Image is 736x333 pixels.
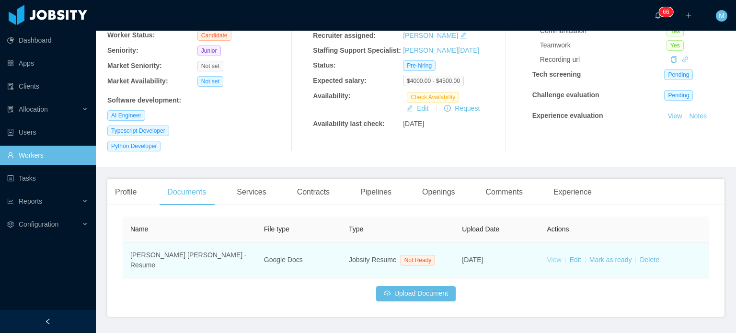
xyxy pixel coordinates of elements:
i: icon: plus [685,12,692,19]
p: 6 [666,7,669,17]
span: Not Ready [401,255,436,265]
b: Market Seniority: [107,62,162,69]
button: icon: editEdit [402,103,432,114]
b: Staffing Support Specialist: [313,46,401,54]
a: Edit [570,256,581,264]
span: Upload Date [462,225,499,233]
button: Notes [685,133,711,144]
b: Market Availability: [107,77,168,85]
span: Actions [547,225,569,233]
button: icon: exclamation-circleRequest [440,103,483,114]
a: View [664,112,685,120]
span: Jobsity Resume [349,256,397,264]
button: icon: cloud-uploadUpload Document [376,286,456,301]
b: Availability last check: [313,120,385,127]
div: Openings [414,179,463,206]
div: Services [229,179,274,206]
a: [PERSON_NAME][DATE] [403,46,479,54]
i: icon: setting [7,221,14,228]
i: icon: solution [7,106,14,113]
span: AI Engineer [107,110,145,121]
strong: Tech screening [532,70,581,78]
span: Junior [197,46,221,56]
div: Contracts [289,179,337,206]
span: File type [264,225,289,233]
b: Software development : [107,96,181,104]
b: Status: [313,61,335,69]
i: icon: edit [460,32,467,39]
a: icon: auditClients [7,77,88,96]
b: Recruiter assigned: [313,32,376,39]
span: Python Developer [107,141,161,151]
a: View [547,256,562,264]
span: [DATE] [403,120,424,127]
span: Typescript Developer [107,126,169,136]
td: Google Docs [256,242,341,278]
strong: Experience evaluation [532,112,603,119]
span: Yes [667,40,684,51]
a: icon: profileTasks [7,169,88,188]
div: Experience [546,179,599,206]
div: Profile [107,179,144,206]
div: Documents [160,179,214,206]
span: Not set [197,61,223,71]
div: Teamwork [540,40,667,50]
div: Communication [540,26,667,36]
span: Reports [19,197,42,205]
i: icon: line-chart [7,198,14,205]
a: icon: pie-chartDashboard [7,31,88,50]
div: Recording url [540,55,667,65]
sup: 66 [659,7,673,17]
span: [DATE] [462,256,483,264]
span: $4000.00 - $4500.00 [403,76,464,86]
b: Seniority: [107,46,138,54]
a: icon: appstoreApps [7,54,88,73]
b: Expected salary: [313,77,366,84]
button: Notes [685,111,711,122]
span: Configuration [19,220,58,228]
span: Pending [664,69,693,80]
span: Name [130,225,148,233]
span: Type [349,225,363,233]
i: icon: copy [670,56,677,63]
span: Pending [664,90,693,101]
p: 6 [663,7,666,17]
div: Pipelines [353,179,399,206]
td: [PERSON_NAME] [PERSON_NAME] - Resume [123,242,256,278]
span: Yes [667,26,684,36]
a: Delete [640,256,659,264]
strong: Challenge evaluation [532,91,599,99]
div: Comments [478,179,530,206]
a: [PERSON_NAME] [403,32,458,39]
span: Allocation [19,105,48,113]
a: icon: userWorkers [7,146,88,165]
b: Availability: [313,92,350,100]
span: Not set [197,76,223,87]
b: Worker Status: [107,31,155,39]
i: icon: bell [655,12,661,19]
a: icon: robotUsers [7,123,88,142]
span: Pre-hiring [403,60,436,71]
a: Mark as ready [589,256,632,264]
span: M [719,10,724,22]
span: Candidate [197,30,231,41]
div: Copy [670,55,677,65]
a: icon: link [682,56,689,63]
